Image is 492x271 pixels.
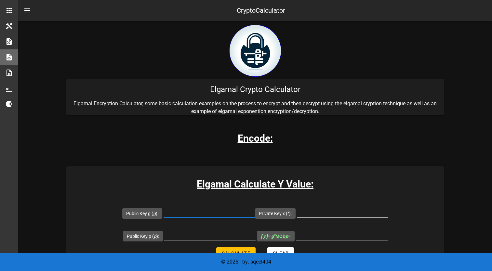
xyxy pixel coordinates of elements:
button: nav-menu-toggle [20,3,35,18]
sup: x [274,233,275,237]
span: © 2025 - by: sqeel404 [221,259,271,265]
span: Clear [273,251,289,256]
a: home [229,72,281,78]
span: MOD = [261,234,291,239]
b: [ y ] [261,234,268,239]
label: Private Key x ( ): [259,210,292,217]
h3: Encode: [238,131,273,146]
label: Public Key g ( ): [126,210,158,217]
button: Clear [267,247,294,259]
i: p [286,234,288,239]
p: Elgamal Encryption Calculator, some basic calculation examples on the process to encrypt and then... [66,100,444,115]
img: encryption logo [229,25,281,77]
label: Public Key p ( ): [127,233,159,239]
i: g [153,211,156,216]
sup: x [287,210,289,214]
div: Elgamal Crypto Calculator [66,79,444,100]
div: CryptoCalculator [237,6,285,15]
button: Calculate [216,247,256,259]
h3: Elgamal Calculate Y Value: [66,177,444,191]
i: = g [261,234,275,239]
span: Calculate [221,251,250,256]
i: p [154,234,156,239]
